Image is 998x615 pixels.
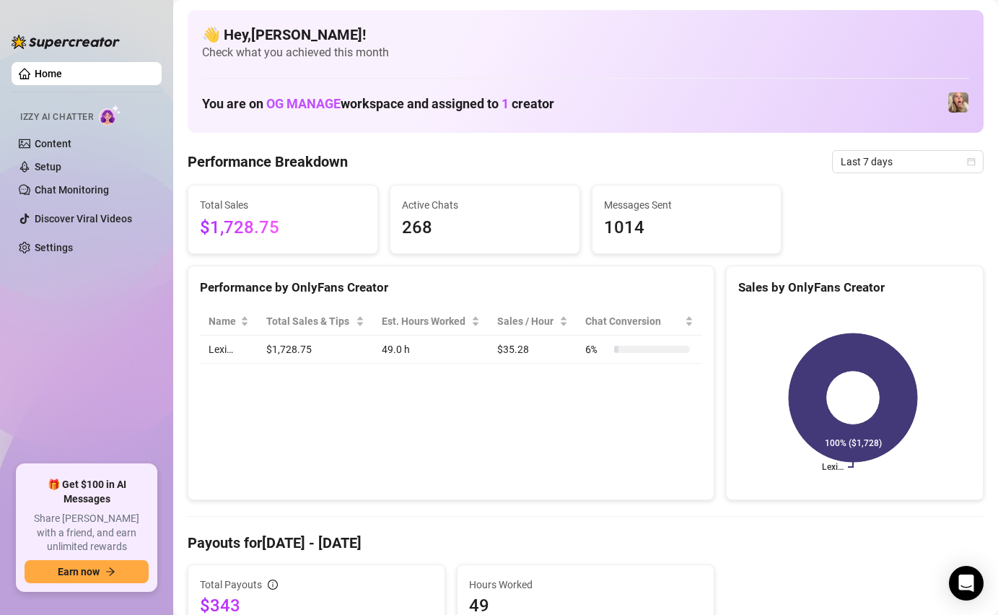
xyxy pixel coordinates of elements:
[202,96,554,112] h1: You are on workspace and assigned to creator
[202,45,969,61] span: Check what you achieved this month
[35,184,109,196] a: Chat Monitoring
[822,462,844,472] text: Lexi…
[35,138,71,149] a: Content
[841,151,975,173] span: Last 7 days
[577,307,702,336] th: Chat Conversion
[20,110,93,124] span: Izzy AI Chatter
[200,336,258,364] td: Lexi…
[502,96,509,111] span: 1
[948,92,968,113] img: Lexi
[585,313,682,329] span: Chat Conversion
[489,307,576,336] th: Sales / Hour
[967,157,976,166] span: calendar
[949,566,984,601] div: Open Intercom Messenger
[266,96,341,111] span: OG MANAGE
[402,214,568,242] span: 268
[202,25,969,45] h4: 👋 Hey, [PERSON_NAME] !
[258,336,373,364] td: $1,728.75
[35,68,62,79] a: Home
[105,567,115,577] span: arrow-right
[200,577,262,593] span: Total Payouts
[200,278,702,297] div: Performance by OnlyFans Creator
[58,566,100,577] span: Earn now
[738,278,971,297] div: Sales by OnlyFans Creator
[188,533,984,553] h4: Payouts for [DATE] - [DATE]
[266,313,353,329] span: Total Sales & Tips
[25,560,149,583] button: Earn nowarrow-right
[604,214,770,242] span: 1014
[469,577,702,593] span: Hours Worked
[497,313,556,329] span: Sales / Hour
[99,105,121,126] img: AI Chatter
[35,242,73,253] a: Settings
[258,307,373,336] th: Total Sales & Tips
[25,512,149,554] span: Share [PERSON_NAME] with a friend, and earn unlimited rewards
[604,197,770,213] span: Messages Sent
[12,35,120,49] img: logo-BBDzfeDw.svg
[35,213,132,224] a: Discover Viral Videos
[35,161,61,173] a: Setup
[489,336,576,364] td: $35.28
[200,307,258,336] th: Name
[402,197,568,213] span: Active Chats
[209,313,237,329] span: Name
[200,214,366,242] span: $1,728.75
[188,152,348,172] h4: Performance Breakdown
[585,341,608,357] span: 6 %
[382,313,469,329] div: Est. Hours Worked
[268,580,278,590] span: info-circle
[200,197,366,213] span: Total Sales
[373,336,489,364] td: 49.0 h
[25,478,149,506] span: 🎁 Get $100 in AI Messages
